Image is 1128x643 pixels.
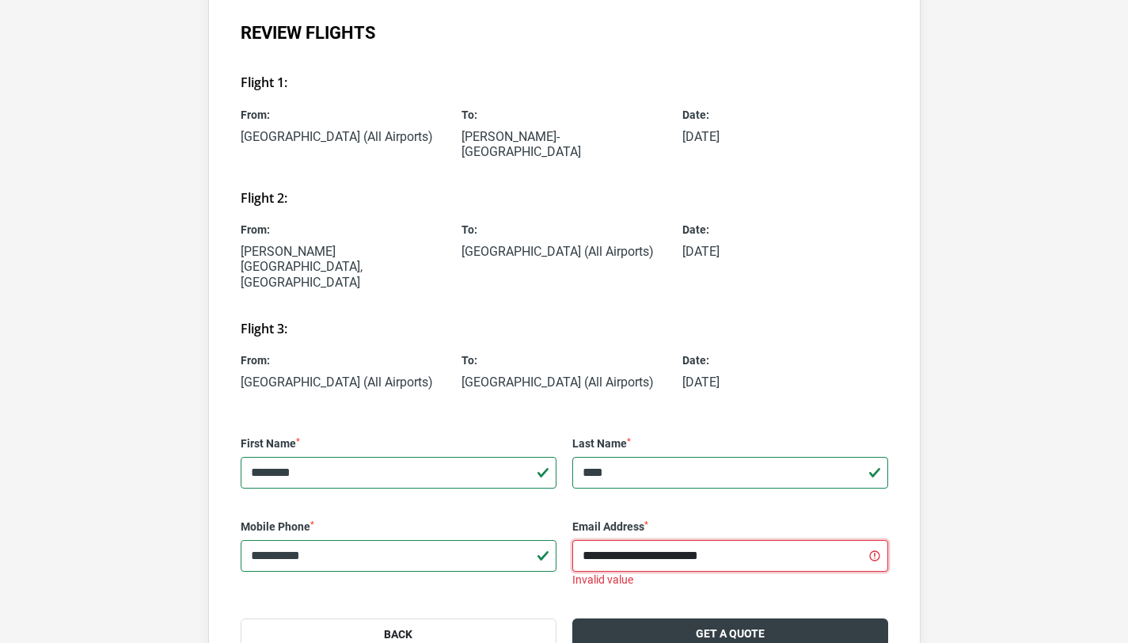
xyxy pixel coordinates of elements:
span: From: [241,352,446,368]
label: Email Address [572,520,888,534]
p: [DATE] [682,375,887,390]
h3: Flight 1: [241,75,888,90]
div: Invalid value [572,573,888,587]
p: [DATE] [682,129,887,144]
span: To: [461,222,667,238]
label: First Name [241,437,556,451]
h1: Review Flights [241,23,888,44]
p: [DATE] [682,244,887,259]
p: [PERSON_NAME]-[GEOGRAPHIC_DATA] [461,129,667,159]
span: Date: [682,352,887,368]
span: To: [461,107,667,123]
h3: Flight 3: [241,321,888,337]
p: [GEOGRAPHIC_DATA] (All Airports) [461,375,667,390]
span: Date: [682,222,887,238]
h3: Flight 2: [241,191,888,206]
p: [PERSON_NAME][GEOGRAPHIC_DATA], [GEOGRAPHIC_DATA] [241,244,446,290]
span: From: [241,222,446,238]
p: [GEOGRAPHIC_DATA] (All Airports) [241,375,446,390]
label: Mobile Phone [241,520,556,534]
label: Last Name [572,437,888,451]
span: Date: [682,107,887,123]
span: From: [241,107,446,123]
p: [GEOGRAPHIC_DATA] (All Airports) [241,129,446,144]
span: To: [461,352,667,368]
p: [GEOGRAPHIC_DATA] (All Airports) [461,244,667,259]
